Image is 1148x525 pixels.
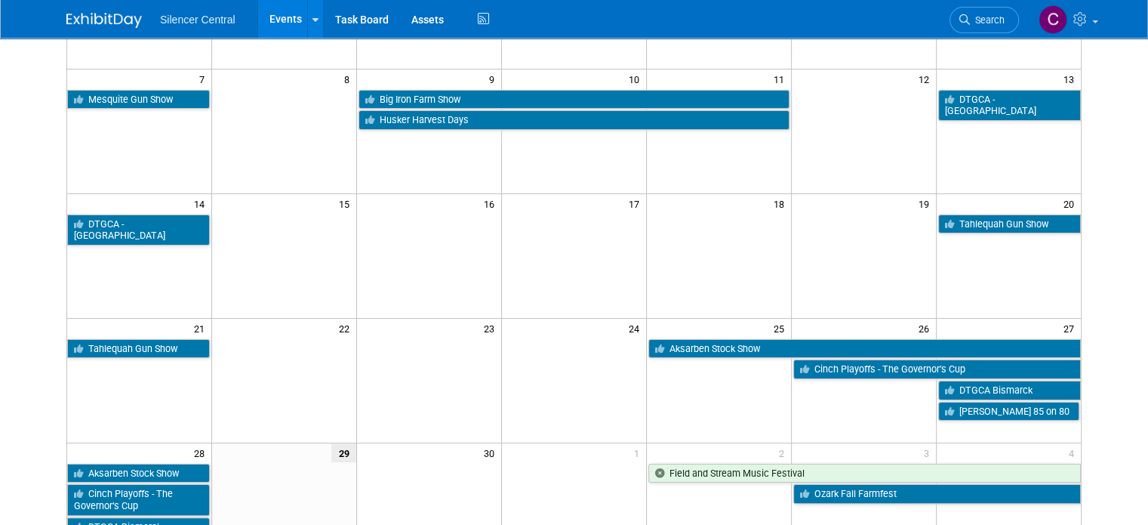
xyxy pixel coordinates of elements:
[359,90,789,110] a: Big Iron Farm Show
[777,443,791,462] span: 2
[648,339,1081,359] a: Aksarben Stock Show
[67,215,210,246] a: DTGCA - [GEOGRAPHIC_DATA]
[772,319,791,338] span: 25
[627,319,646,338] span: 24
[1039,5,1067,34] img: Cade Cox
[917,319,936,338] span: 26
[1062,194,1081,213] span: 20
[772,69,791,88] span: 11
[192,319,211,338] span: 21
[482,319,501,338] span: 23
[198,69,211,88] span: 7
[337,194,356,213] span: 15
[648,464,1081,483] a: Field and Stream Music Festival
[1062,319,1081,338] span: 27
[938,402,1079,422] a: [PERSON_NAME] 85 on 80
[922,443,936,462] span: 3
[793,360,1081,379] a: Cinch Playoffs - The Governor’s Cup
[938,381,1081,400] a: DTGCA Bismarck
[331,443,356,462] span: 29
[343,69,356,88] span: 8
[192,443,211,462] span: 28
[627,194,646,213] span: 17
[970,14,1005,26] span: Search
[1067,443,1081,462] span: 4
[488,69,501,88] span: 9
[192,194,211,213] span: 14
[949,7,1019,33] a: Search
[359,110,789,130] a: Husker Harvest Days
[627,69,646,88] span: 10
[337,319,356,338] span: 22
[632,443,646,462] span: 1
[67,339,210,359] a: Tahlequah Gun Show
[67,90,210,110] a: Mesquite Gun Show
[793,484,1081,504] a: Ozark Fall Farmfest
[482,194,501,213] span: 16
[482,443,501,462] span: 30
[1062,69,1081,88] span: 13
[66,13,142,28] img: ExhibitDay
[938,90,1081,121] a: DTGCA - [GEOGRAPHIC_DATA]
[917,69,936,88] span: 12
[67,464,210,483] a: Aksarben Stock Show
[917,194,936,213] span: 19
[67,484,210,515] a: Cinch Playoffs - The Governor’s Cup
[160,14,235,26] span: Silencer Central
[772,194,791,213] span: 18
[938,215,1081,234] a: Tahlequah Gun Show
